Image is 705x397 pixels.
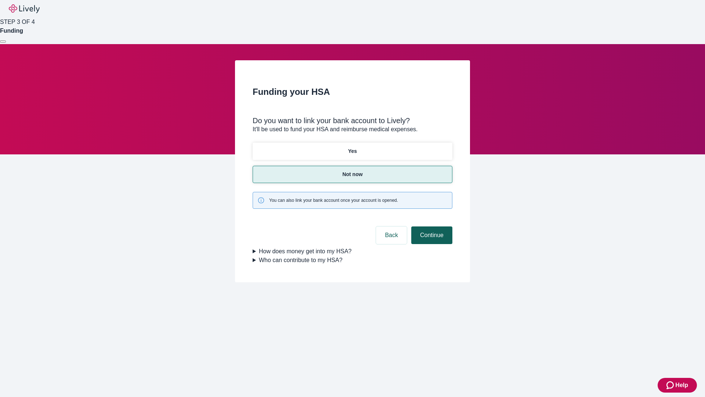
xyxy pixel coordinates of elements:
p: It'll be used to fund your HSA and reimburse medical expenses. [253,125,452,134]
div: Do you want to link your bank account to Lively? [253,116,452,125]
span: Help [675,381,688,390]
button: Continue [411,226,452,244]
img: Lively [9,4,40,13]
span: You can also link your bank account once your account is opened. [269,197,398,204]
p: Not now [342,171,362,178]
summary: Who can contribute to my HSA? [253,256,452,265]
button: Zendesk support iconHelp [658,378,697,393]
summary: How does money get into my HSA? [253,247,452,256]
button: Not now [253,166,452,183]
p: Yes [348,147,357,155]
button: Yes [253,143,452,160]
button: Back [376,226,407,244]
svg: Zendesk support icon [666,381,675,390]
h2: Funding your HSA [253,85,452,99]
